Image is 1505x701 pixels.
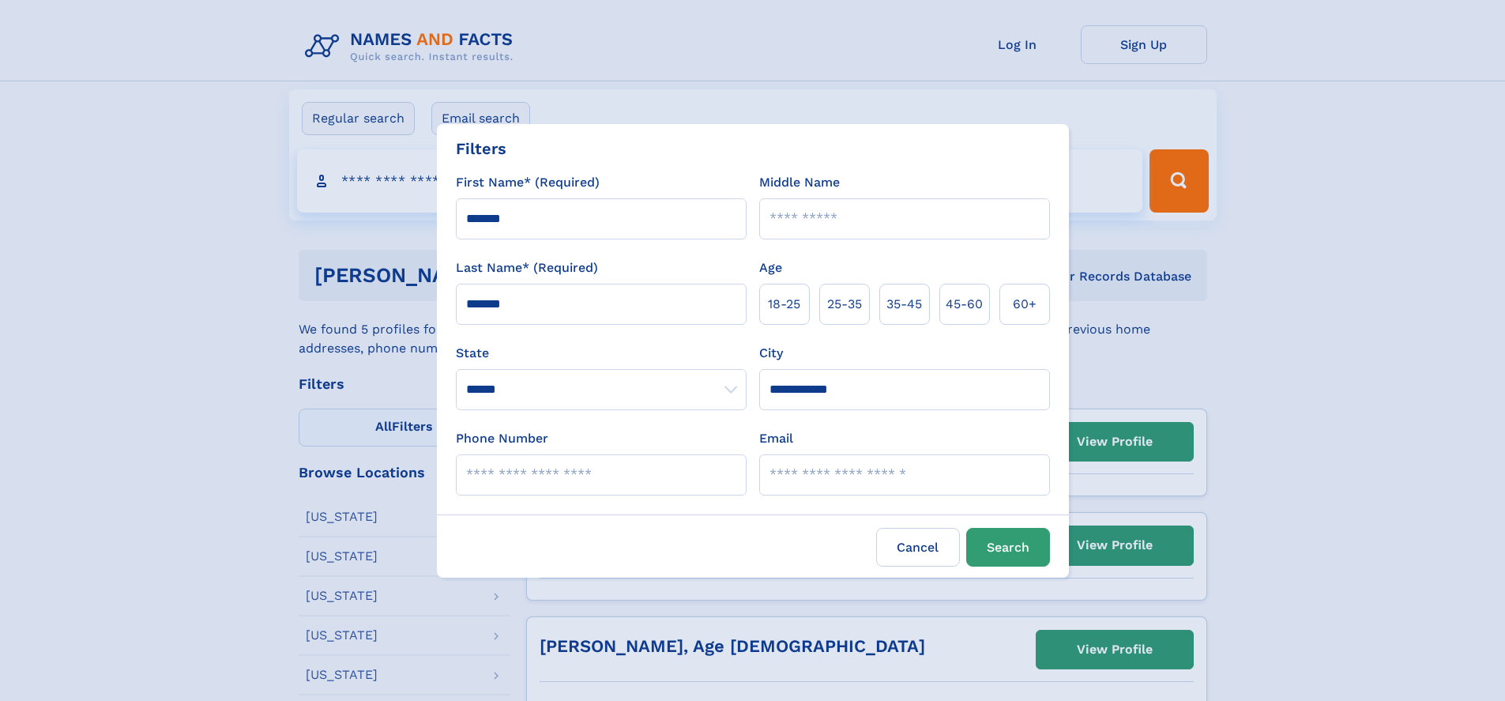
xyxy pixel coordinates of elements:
label: State [456,344,747,363]
label: Middle Name [759,173,840,192]
label: Phone Number [456,429,548,448]
span: 60+ [1013,295,1037,314]
label: City [759,344,783,363]
button: Search [966,528,1050,567]
label: First Name* (Required) [456,173,600,192]
label: Age [759,258,782,277]
span: 25‑35 [827,295,862,314]
label: Cancel [876,528,960,567]
label: Email [759,429,793,448]
span: 18‑25 [768,295,800,314]
div: Filters [456,137,506,160]
span: 45‑60 [946,295,983,314]
label: Last Name* (Required) [456,258,598,277]
span: 35‑45 [886,295,922,314]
